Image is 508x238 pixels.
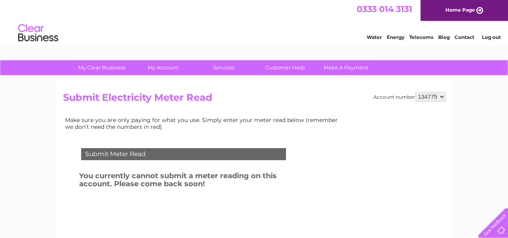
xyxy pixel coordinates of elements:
[387,34,404,40] a: Energy
[367,34,382,40] a: Water
[373,92,445,102] div: Account number
[438,34,450,40] a: Blog
[63,92,445,107] h2: Submit Electricity Meter Read
[313,60,379,75] a: Make A Payment
[455,34,474,40] a: Contact
[79,170,307,192] h3: You currently cannot submit a meter reading on this account. Please come back soon!
[191,60,257,75] a: Services
[481,34,500,40] a: Log out
[65,4,444,39] div: Clear Business is a trading name of Verastar Limited (registered in [GEOGRAPHIC_DATA] No. 3667643...
[409,34,433,40] a: Telecoms
[130,60,196,75] a: My Account
[63,115,344,132] td: Make sure you are only paying for what you use. Simply enter your meter read below (remember we d...
[252,60,318,75] a: Customer Help
[69,60,135,75] a: My Clear Business
[357,4,412,14] a: 0333 014 3131
[81,148,286,160] div: Submit Meter Read
[18,21,59,45] img: logo.png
